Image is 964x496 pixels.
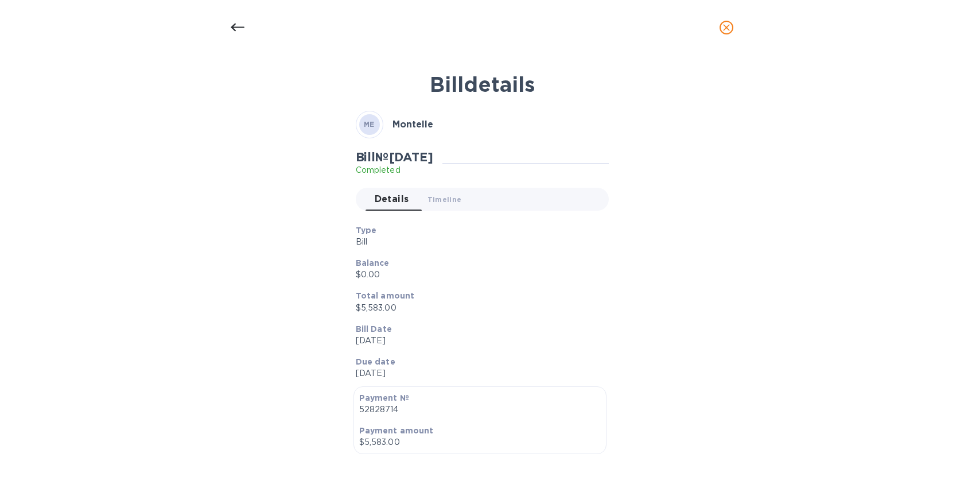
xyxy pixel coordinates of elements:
[364,120,375,129] b: ME
[356,258,390,268] b: Balance
[430,72,535,97] b: Bill details
[356,302,600,314] p: $5,583.00
[356,324,392,334] b: Bill Date
[356,226,377,235] b: Type
[356,335,600,347] p: [DATE]
[356,164,433,176] p: Completed
[359,404,601,416] p: 52828714
[713,14,740,41] button: close
[375,191,409,207] span: Details
[427,193,462,206] span: Timeline
[392,119,433,130] b: Montelle
[356,357,395,366] b: Due date
[356,150,433,164] h2: Bill № [DATE]
[356,236,600,248] p: Bill
[356,291,415,300] b: Total amount
[356,367,600,379] p: [DATE]
[359,393,409,402] b: Payment №
[359,426,434,435] b: Payment amount
[356,269,600,281] p: $0.00
[359,436,601,448] p: $5,583.00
